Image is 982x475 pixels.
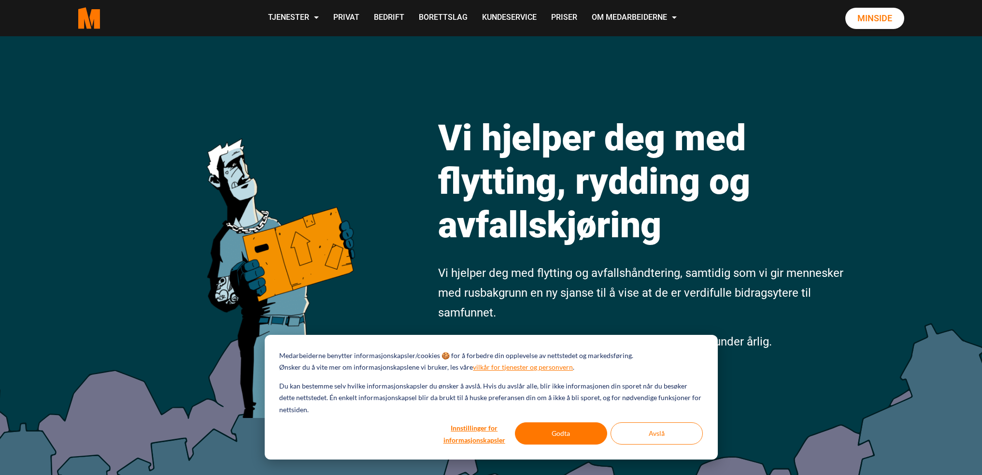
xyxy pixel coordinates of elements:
[326,1,367,35] a: Privat
[438,116,846,246] h1: Vi hjelper deg med flytting, rydding og avfallskjøring
[475,1,544,35] a: Kundeservice
[845,8,904,29] a: Minside
[473,361,573,374] a: vilkår for tjenester og personvern
[279,380,702,416] p: Du kan bestemme selv hvilke informasjonskapsler du ønsker å avslå. Hvis du avslår alle, blir ikke...
[261,1,326,35] a: Tjenester
[279,361,574,374] p: Ønsker du å vite mer om informasjonskapslene vi bruker, les våre .
[584,1,684,35] a: Om Medarbeiderne
[279,350,633,362] p: Medarbeiderne benytter informasjonskapsler/cookies 🍪 for å forbedre din opplevelse av nettstedet ...
[197,94,363,418] img: medarbeiderne man icon optimized
[515,422,607,445] button: Godta
[412,1,475,35] a: Borettslag
[437,422,512,445] button: Innstillinger for informasjonskapsler
[544,1,584,35] a: Priser
[611,422,703,445] button: Avslå
[265,335,718,460] div: Cookie banner
[367,1,412,35] a: Bedrift
[438,266,843,319] span: Vi hjelper deg med flytting og avfallshåndtering, samtidig som vi gir mennesker med rusbakgrunn e...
